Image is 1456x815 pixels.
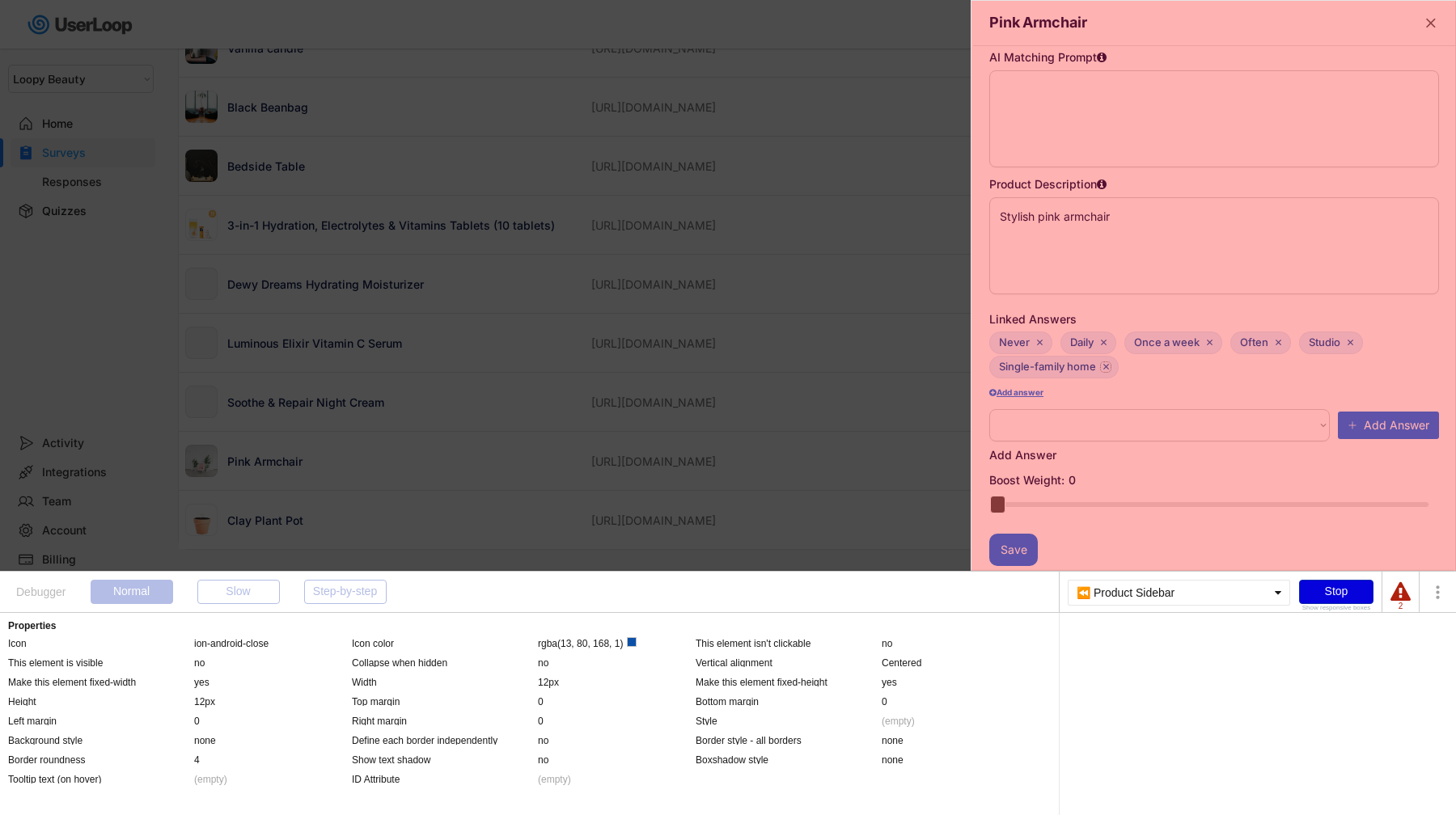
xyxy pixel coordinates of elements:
[696,657,882,667] div: Vertical alignment
[194,695,215,708] div: 12px
[352,637,538,648] div: Icon color
[1276,337,1281,348] text: 
[538,695,544,708] div: 0
[1103,361,1109,372] text: 
[1426,15,1436,32] text: 
[8,734,194,745] div: Background style
[1390,602,1411,610] div: 2
[1037,337,1043,348] text: 
[1299,580,1373,604] div: Stop
[352,715,538,725] div: Right margin
[1309,335,1340,351] div: Studio
[999,359,1096,375] div: Single-family home
[696,734,882,745] div: Border style - all borders
[1035,338,1044,348] button: 
[1338,412,1439,439] button: Add Answer
[1345,338,1355,348] button: 
[989,175,1107,192] div: Product Description
[882,676,897,689] div: yes
[8,695,194,706] div: Height
[8,754,194,764] div: Border roundness
[1423,15,1439,32] button: 
[8,676,194,686] div: Make this element fixed-width
[989,310,1439,327] div: Linked Answers
[194,637,269,650] div: ion-android-close
[882,637,892,650] div: no
[989,471,1064,488] div: Boost Weight:
[1101,337,1107,348] text: 
[882,734,904,747] div: none
[882,715,915,728] div: (empty)
[194,676,210,689] div: yes
[538,637,623,650] div: rgba(13, 80, 168, 1)
[989,534,1038,566] button: Save
[1240,335,1268,351] div: Often
[1204,338,1214,348] button: 
[989,446,1439,463] div: Add Answer
[1134,335,1200,351] div: Once a week
[1070,335,1094,351] div: Daily
[8,621,1051,631] div: Properties
[1068,580,1290,606] div: ⏪ Product Sidebar
[194,715,200,728] div: 0
[1299,605,1373,611] div: Show responsive boxes
[1101,362,1111,372] button: 
[882,754,904,766] div: none
[1273,338,1283,348] button: 
[989,388,1439,396] div: Add answer
[1069,471,1076,488] div: 0
[989,49,1107,65] div: AI Matching Prompt
[352,657,538,667] div: Collapse when hidden
[696,715,882,725] div: Style
[8,715,194,725] div: Left margin
[882,695,887,708] div: 0
[696,637,882,648] div: This element isn't clickable
[1098,338,1108,348] button: 
[352,676,538,686] div: Width
[538,657,548,669] div: no
[538,754,548,766] div: no
[882,657,921,669] div: Centered
[352,734,538,745] div: Define each border independently
[352,695,538,706] div: Top margin
[538,715,544,728] div: 0
[1348,337,1353,348] text: 
[696,676,882,686] div: Make this element fixed-height
[194,734,216,747] div: none
[8,637,194,648] div: Icon
[1364,420,1429,431] span: Add Answer
[538,773,571,786] div: (empty)
[194,773,227,786] div: (empty)
[538,676,559,689] div: 12px
[696,695,882,706] div: Bottom margin
[8,657,194,667] div: This element is visible
[989,15,1413,32] h6: Pink Armchair
[8,773,194,783] div: Tooltip text (on hover)
[352,754,538,764] div: Show text shadow
[999,335,1030,351] div: Never
[352,773,538,783] div: ID Attribute
[194,657,205,669] div: no
[696,754,882,764] div: Boxshadow style
[538,734,548,747] div: no
[194,754,200,766] div: 4
[1207,337,1213,348] text: 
